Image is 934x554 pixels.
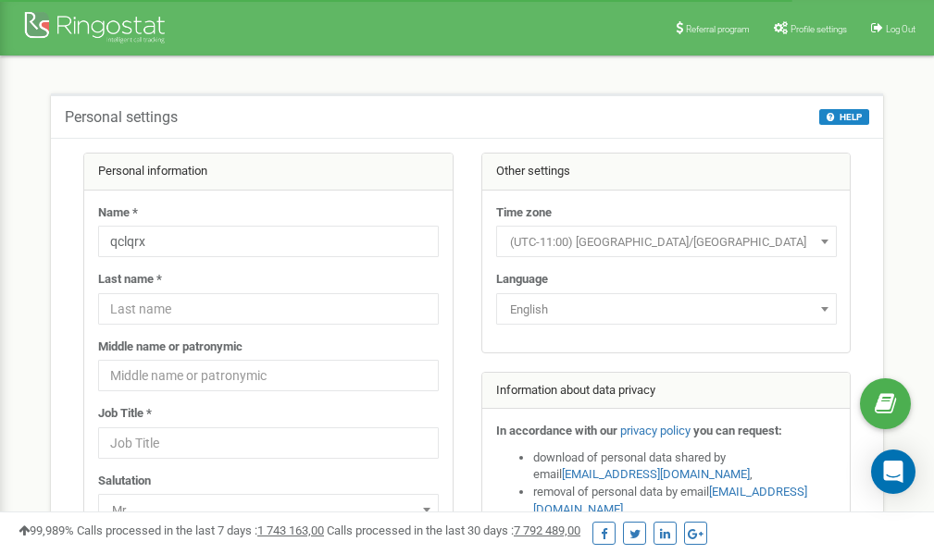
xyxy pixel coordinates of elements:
label: Language [496,271,548,289]
span: English [503,297,830,323]
span: 99,989% [19,523,74,537]
input: Job Title [98,427,439,459]
span: Mr. [98,494,439,525]
span: Mr. [105,498,432,523]
label: Time zone [496,204,552,222]
u: 1 743 163,00 [257,523,324,537]
strong: In accordance with our [496,424,617,437]
span: (UTC-11:00) Pacific/Midway [496,226,837,257]
span: Profile settings [791,24,847,34]
label: Name * [98,204,138,222]
span: (UTC-11:00) Pacific/Midway [503,229,830,255]
label: Last name * [98,271,162,289]
span: Calls processed in the last 7 days : [77,523,324,537]
span: Calls processed in the last 30 days : [327,523,580,537]
span: Referral program [686,24,750,34]
strong: you can request: [693,424,782,437]
input: Name [98,226,439,257]
div: Open Intercom Messenger [871,449,915,494]
div: Information about data privacy [482,373,851,410]
div: Personal information [84,154,453,191]
li: removal of personal data by email , [533,484,837,518]
h5: Personal settings [65,109,178,126]
u: 7 792 489,00 [514,523,580,537]
label: Salutation [98,473,151,490]
a: privacy policy [620,424,691,437]
li: download of personal data shared by email , [533,449,837,484]
span: Log Out [886,24,915,34]
div: Other settings [482,154,851,191]
a: [EMAIL_ADDRESS][DOMAIN_NAME] [562,467,750,481]
label: Job Title * [98,405,152,423]
label: Middle name or patronymic [98,339,243,356]
input: Last name [98,293,439,325]
input: Middle name or patronymic [98,360,439,391]
span: English [496,293,837,325]
button: HELP [819,109,869,125]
